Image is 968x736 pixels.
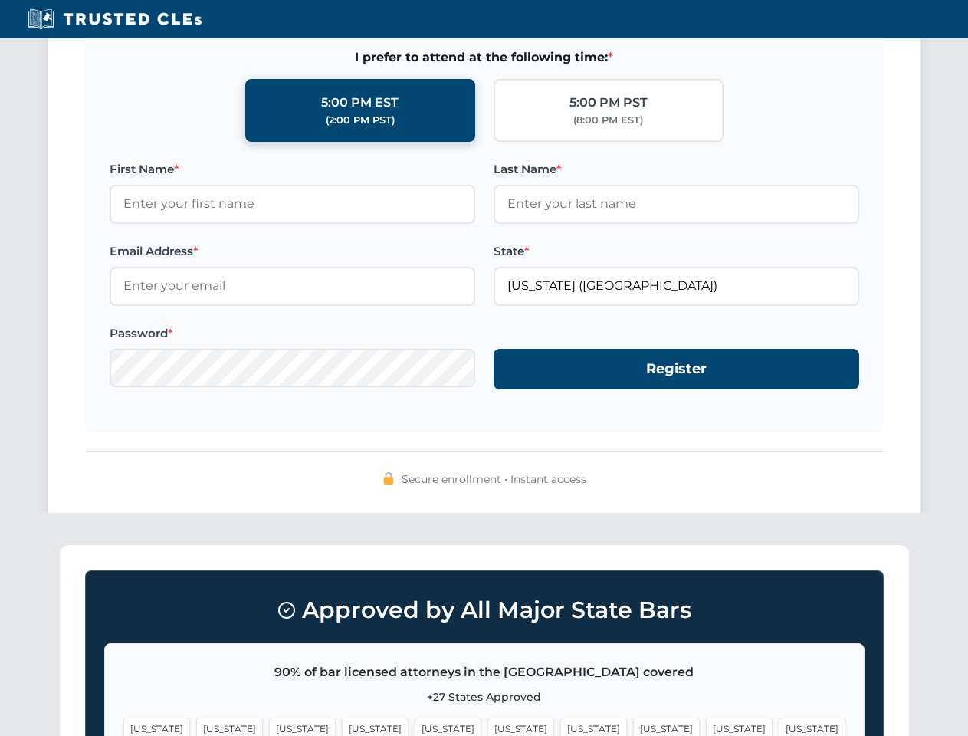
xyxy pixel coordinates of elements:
[494,160,859,179] label: Last Name
[321,93,399,113] div: 5:00 PM EST
[402,471,586,488] span: Secure enrollment • Instant access
[110,160,475,179] label: First Name
[110,185,475,223] input: Enter your first name
[569,93,648,113] div: 5:00 PM PST
[494,349,859,389] button: Register
[494,242,859,261] label: State
[23,8,206,31] img: Trusted CLEs
[494,267,859,305] input: Florida (FL)
[123,688,845,705] p: +27 States Approved
[326,113,395,128] div: (2:00 PM PST)
[110,267,475,305] input: Enter your email
[573,113,643,128] div: (8:00 PM EST)
[494,185,859,223] input: Enter your last name
[110,48,859,67] span: I prefer to attend at the following time:
[110,324,475,343] label: Password
[123,662,845,682] p: 90% of bar licensed attorneys in the [GEOGRAPHIC_DATA] covered
[382,472,395,485] img: 🔒
[110,242,475,261] label: Email Address
[104,590,865,631] h3: Approved by All Major State Bars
